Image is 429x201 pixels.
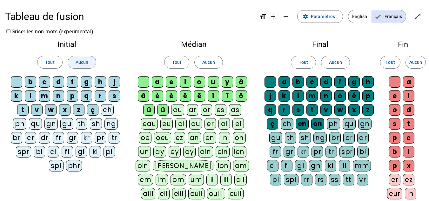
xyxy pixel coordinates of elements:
div: a [403,76,414,88]
div: au [171,104,184,116]
div: à [236,76,247,88]
div: î [208,90,219,102]
div: p [362,90,374,102]
div: o [389,104,400,116]
div: em [138,174,153,185]
div: pr [312,146,323,157]
div: cl [48,146,59,157]
div: y [222,76,233,88]
div: è [152,90,163,102]
input: Griser les non-mots (expérimental) [6,29,10,33]
div: b [25,76,36,88]
div: é [348,90,360,102]
div: e [389,90,400,102]
h2: Initial [10,41,123,48]
div: kl [325,160,336,171]
span: Tout [299,58,308,66]
div: x [348,104,360,116]
span: Français [371,10,406,23]
mat-icon: open_in_full [414,13,421,20]
div: p [67,90,78,102]
div: am [233,160,249,171]
div: p [389,132,400,144]
div: f [334,76,346,88]
div: om [171,174,186,185]
div: ë [194,90,205,102]
div: gl [295,160,306,171]
div: rs [315,174,326,185]
div: gn [309,160,322,171]
div: cl [267,160,278,171]
button: Diminuer la taille de la police [279,10,292,23]
div: ss [329,174,340,185]
button: Aucun [321,56,350,69]
div: im [156,174,168,185]
div: ion [216,160,231,171]
div: ail [234,174,247,185]
div: f [67,76,78,88]
div: d [320,76,332,88]
div: tr [109,132,120,144]
div: ein [216,146,230,157]
div: eu [160,118,173,130]
span: Tout [385,58,395,66]
div: ï [222,90,233,102]
button: Tout [380,56,400,69]
div: n [53,90,64,102]
div: ng [313,132,327,144]
div: û [143,104,155,116]
div: q [265,104,276,116]
div: es [215,104,226,116]
div: il [206,174,218,185]
div: i [403,90,414,102]
div: ch [101,104,114,116]
div: qu [343,118,356,130]
div: or [201,104,212,116]
div: z [362,104,374,116]
div: j [109,76,120,88]
label: Griser les non-mots (expérimental) [5,29,94,35]
div: g [81,76,92,88]
button: Tout [37,56,62,69]
div: kr [81,132,92,144]
div: gr [284,146,295,157]
div: on [233,132,246,144]
button: Aucun [194,56,223,69]
div: oi [175,118,187,130]
div: k [11,90,22,102]
div: rr [301,174,312,185]
span: Paramètres [311,13,335,20]
div: oe [139,132,151,144]
div: c [403,132,414,144]
div: p [389,160,400,171]
div: vr [357,174,368,185]
div: oy [183,146,196,157]
span: Aucun [202,58,215,66]
button: Augmenter la taille de la police [267,10,279,23]
div: ph [327,118,340,130]
h2: Fin [387,41,419,48]
mat-icon: settings [303,14,308,19]
div: s [292,104,304,116]
h1: Tableau de fusion [5,6,254,27]
button: Aucun [68,56,96,69]
div: on [311,118,324,130]
div: ouill [207,188,225,199]
div: kl [90,146,101,157]
div: spl [49,160,64,171]
div: o [194,76,205,88]
div: c [306,76,318,88]
div: h [95,76,106,88]
div: in [219,132,230,144]
div: b [292,76,304,88]
mat-button-toggle-group: Language selection [348,10,406,23]
div: l [25,90,36,102]
div: eil [158,188,170,199]
div: in [405,188,416,199]
div: spr [339,146,355,157]
mat-icon: remove [282,13,290,20]
div: oin [136,160,150,171]
div: j [265,90,276,102]
div: um [189,174,204,185]
span: Aucun [329,58,342,66]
